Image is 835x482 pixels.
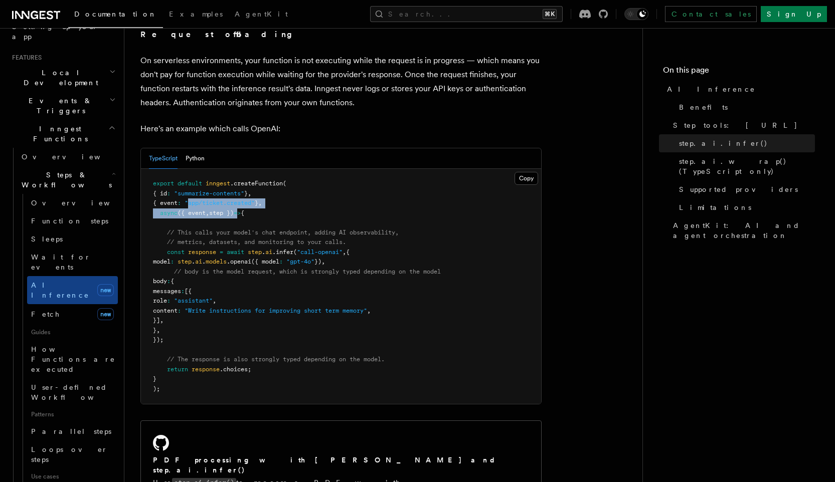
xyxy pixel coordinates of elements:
span: => [234,209,241,216]
span: "app/ticket.created" [185,199,255,206]
span: Events & Triggers [8,96,109,116]
strong: Request offloading [140,30,299,39]
span: Features [8,54,42,62]
a: AgentKit: AI and agent orchestration [669,216,815,245]
p: On serverless environments, your function is not executing while the request is in progress — whi... [140,54,542,110]
span: . [202,258,206,265]
span: new [97,308,114,320]
span: { id [153,190,167,197]
a: Step tools: [URL] [669,116,815,134]
span: Supported providers [679,184,798,194]
span: } [244,190,248,197]
span: How Functions are executed [31,345,115,373]
span: , [367,307,371,314]
span: Overview [22,153,125,161]
span: Guides [27,324,118,340]
span: , [206,209,209,216]
a: AgentKit [229,3,294,27]
a: Overview [27,194,118,212]
span: : [167,190,171,197]
span: }] [153,317,160,324]
a: Sign Up [761,6,827,22]
a: How Functions are executed [27,340,118,378]
span: default [178,180,202,187]
button: Events & Triggers [8,92,118,120]
span: step.ai.infer() [679,138,768,148]
span: "call-openai" [297,249,343,256]
span: const [167,249,185,256]
span: return [167,366,188,373]
span: role [153,297,167,304]
span: , [160,317,163,324]
span: Overview [31,199,134,207]
span: // metrics, datasets, and monitoring to your calls. [167,238,346,246]
span: } [255,199,258,206]
button: TypeScript [149,148,178,169]
span: AgentKit [235,10,288,18]
span: messages [153,288,181,295]
a: Overview [18,148,118,166]
span: , [258,199,262,206]
span: Documentation [74,10,157,18]
span: ); [153,385,160,392]
span: "Write instructions for improving short term memory" [185,307,367,314]
a: AI Inference [663,80,815,98]
span: { [241,209,244,216]
span: }); [153,336,163,343]
span: // body is the model request, which is strongly typed depending on the model [174,268,441,275]
span: "gpt-4o" [286,258,314,265]
span: Inngest Functions [8,124,108,144]
span: Sleeps [31,235,63,243]
span: { [346,249,350,256]
span: ({ event [178,209,206,216]
span: . [262,249,265,256]
span: Benefits [679,102,728,112]
span: ( [283,180,286,187]
button: Toggle dark mode [624,8,648,20]
span: } [153,327,156,334]
a: Loops over steps [27,440,118,468]
button: Steps & Workflows [18,166,118,194]
span: export [153,180,174,187]
span: ({ model [251,258,279,265]
span: , [248,190,251,197]
span: Steps & Workflows [18,170,112,190]
span: ( [293,249,297,256]
span: . [192,258,195,265]
a: Limitations [675,198,815,216]
a: Fetchnew [27,304,118,324]
span: , [343,249,346,256]
span: , [156,327,160,334]
span: body [153,278,167,285]
a: Sleeps [27,230,118,248]
span: inngest [206,180,230,187]
a: Function steps [27,212,118,230]
button: Search...⌘K [370,6,563,22]
a: Documentation [68,3,163,28]
a: Parallel steps [27,422,118,440]
span: step.ai.wrap() (TypeScript only) [679,156,815,176]
span: User-defined Workflows [31,383,121,401]
span: model [153,258,171,265]
span: { [171,278,174,285]
span: [{ [185,288,192,295]
span: async [160,209,178,216]
span: Local Development [8,68,109,88]
span: await [227,249,244,256]
span: response [188,249,216,256]
span: step [178,258,192,265]
span: { event [153,199,178,206]
span: Limitations [679,202,751,212]
span: } [153,375,156,382]
span: : [279,258,283,265]
a: Benefits [675,98,815,116]
span: AgentKit: AI and agent orchestration [673,220,815,240]
span: Examples [169,10,223,18]
button: Python [186,148,205,169]
span: .openai [227,258,251,265]
h2: PDF processing with [PERSON_NAME] and step.ai.infer() [153,455,529,475]
span: .choices; [220,366,251,373]
span: .infer [272,249,293,256]
a: step.ai.infer() [675,134,815,152]
a: User-defined Workflows [27,378,118,406]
